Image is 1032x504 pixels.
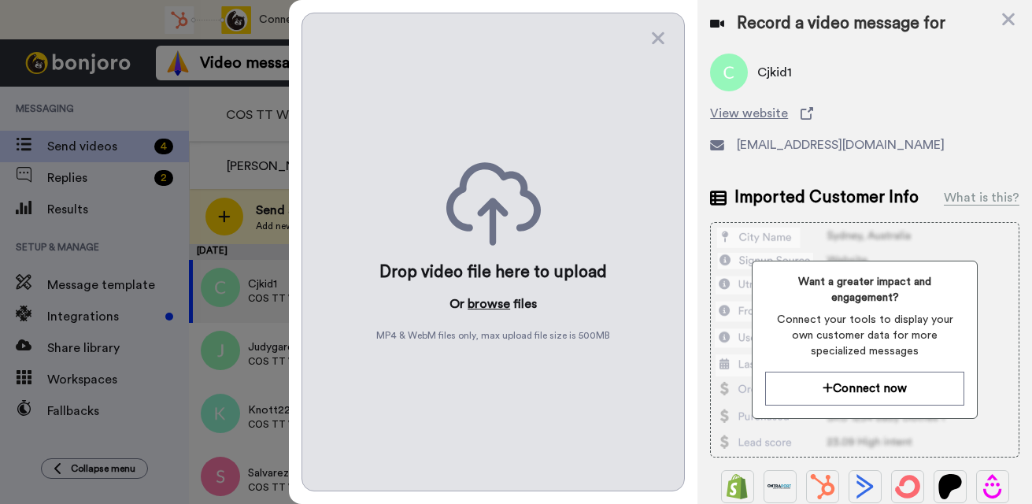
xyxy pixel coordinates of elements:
[810,474,835,499] img: Hubspot
[765,372,964,406] button: Connect now
[895,474,920,499] img: ConvertKit
[765,312,964,359] span: Connect your tools to display your own customer data for more specialized messages
[376,329,610,342] span: MP4 & WebM files only, max upload file size is 500 MB
[379,261,607,283] div: Drop video file here to upload
[853,474,878,499] img: ActiveCampaign
[944,188,1019,207] div: What is this?
[468,295,510,313] button: browse
[737,135,945,154] span: [EMAIL_ADDRESS][DOMAIN_NAME]
[980,474,1005,499] img: Drip
[449,295,537,313] p: Or files
[938,474,963,499] img: Patreon
[725,474,750,499] img: Shopify
[765,274,964,306] span: Want a greater impact and engagement?
[768,474,793,499] img: Ontraport
[734,186,919,209] span: Imported Customer Info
